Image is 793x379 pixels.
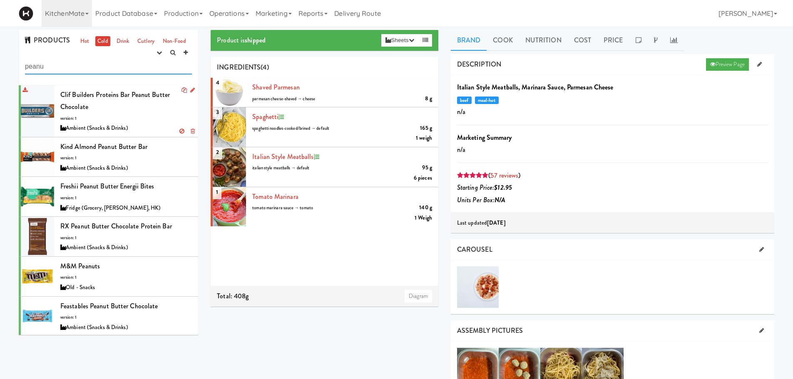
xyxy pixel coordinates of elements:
[60,261,100,271] span: M&M Peanuts
[19,217,198,257] li: RX Peanut Butter Chocolate Protein Barversion: 1Ambient (Snacks & Drinks)
[60,243,192,253] div: Ambient (Snacks & Drinks)
[457,144,768,156] p: n/a
[414,173,432,183] div: 6 pieces
[457,82,614,92] b: Italian Style Meatballs, Marinara Sauce, Parmesan Cheese
[19,177,198,217] li: Freshii Peanut Butter Energii Bitesversion: 1Fridge (Grocery, [PERSON_NAME], HK)
[457,326,523,335] span: ASSEMBLY PICTURES
[416,133,432,144] div: 1 weigh
[60,195,77,201] span: version: 1
[217,35,266,45] span: Product is
[211,147,438,187] li: 2Italian Style Meatballs95 gitalian style meatballs → default6 pieces
[95,36,110,47] a: Cold
[78,36,91,47] a: Hot
[457,245,492,254] span: CAROUSEL
[422,163,432,173] div: 95 g
[252,96,315,102] span: parmesan cheese-shaved → cheese
[114,36,132,47] a: Drink
[211,107,438,147] li: 3spaghetti165 gspaghetti noodles-cooked/brined → default1 weigh
[457,59,501,69] span: DESCRIPTION
[60,235,77,241] span: version: 1
[60,314,77,320] span: version: 1
[217,291,249,301] span: Total: 408g
[25,59,192,74] input: Search dishes
[252,205,313,211] span: tomato marinara sauce → tomato
[597,30,629,51] a: Price
[252,165,309,171] span: italian style meatballs → default
[245,35,266,45] b: shipped
[568,30,597,51] a: Cost
[457,183,512,192] i: Starting Price:
[494,183,512,192] b: $12.95
[60,274,77,280] span: version: 1
[252,192,298,201] a: Tomato Marinara
[415,213,432,223] div: 1 Weigh
[252,82,300,92] a: Shaved Parmesan
[519,30,568,51] a: Nutrition
[457,106,768,118] p: n/a
[60,322,192,333] div: Ambient (Snacks & Drinks)
[457,219,506,227] span: Last updated
[60,142,147,151] span: Kind Almond Peanut Butter Bar
[213,105,222,119] span: 3
[457,133,512,142] b: Marketing Summary
[475,97,499,104] span: meal-hot
[213,75,223,90] span: 4
[60,282,192,293] div: Old - Snacks
[490,171,518,180] a: 57 reviews
[19,257,198,297] li: M&M Peanutsversion: 1Old - Snacks
[217,62,261,72] span: INGREDIENTS
[457,169,768,182] div: ( )
[19,6,33,21] img: Micromart
[211,187,438,227] li: 1Tomato Marinara140 gtomato marinara sauce → tomato1 Weigh
[487,219,506,227] b: [DATE]
[495,195,505,205] b: N/A
[213,185,221,199] span: 1
[25,35,70,45] span: PRODUCTS
[60,163,192,173] div: Ambient (Snacks & Drinks)
[405,290,432,302] a: Diagram
[278,114,284,120] i: Recipe
[135,36,157,47] a: Cutlery
[252,125,329,131] span: spaghetti noodles-cooked/brined → default
[252,112,278,121] a: spaghetti
[19,137,198,177] li: Kind Almond Peanut Butter Barversion: 1Ambient (Snacks & Drinks)
[60,203,192,213] div: Fridge (Grocery, [PERSON_NAME], HK)
[211,78,438,107] li: 4Shaved Parmesan8 gparmesan cheese-shaved → cheese
[706,58,749,71] a: Preview Page
[261,62,268,72] span: (4)
[451,30,487,51] a: Brand
[60,301,158,311] span: Feastables Peanut Butter Chocolate
[19,85,198,137] li: Clif Builders proteins Bar Peanut Butter Chocolateversion: 1Ambient (Snacks & Drinks)
[381,34,418,47] button: Sheets
[60,181,154,191] span: Freshii Peanut Butter Energii Bites
[60,90,170,112] span: Clif Builders proteins Bar Peanut Butter Chocolate
[60,155,77,161] span: version: 1
[60,115,77,121] span: version: 1
[457,195,506,205] i: Units Per Box:
[487,30,519,51] a: Cook
[19,297,198,337] li: Feastables Peanut Butter Chocolateversion: 1Ambient (Snacks & Drinks)
[213,145,222,159] span: 2
[314,154,319,160] i: Recipe
[60,123,192,134] div: Ambient (Snacks & Drinks)
[252,152,313,161] a: Italian Style Meatballs
[420,123,432,134] div: 165 g
[419,203,432,213] div: 140 g
[161,36,188,47] a: Non-Food
[457,97,472,104] span: beef
[425,94,432,104] div: 8 g
[60,221,172,231] span: RX Peanut Butter Chocolate Protein Bar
